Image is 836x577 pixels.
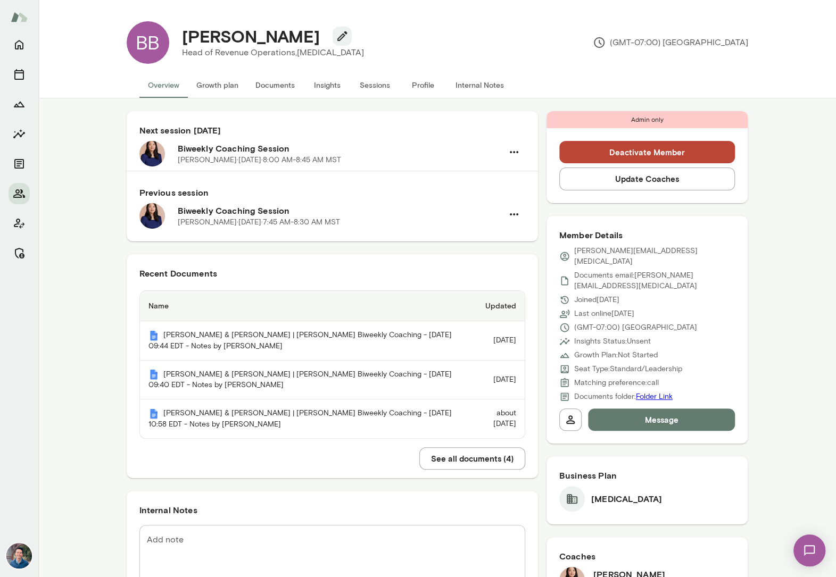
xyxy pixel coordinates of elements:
p: Documents email: [PERSON_NAME][EMAIL_ADDRESS][MEDICAL_DATA] [574,270,735,291]
p: (GMT-07:00) [GEOGRAPHIC_DATA] [593,36,748,49]
p: Growth Plan: Not Started [574,350,658,361]
td: [DATE] [468,321,525,361]
button: Deactivate Member [559,141,735,163]
h6: Biweekly Coaching Session [178,204,503,217]
p: Seat Type: Standard/Leadership [574,364,682,374]
div: Admin only [547,111,748,128]
button: Documents [9,153,30,174]
p: Joined [DATE] [574,295,619,305]
img: Mento [148,330,159,341]
p: Documents folder: [574,391,673,402]
button: Profile [399,72,447,98]
h6: [MEDICAL_DATA] [591,492,662,505]
button: Internal Notes [447,72,512,98]
h6: Coaches [559,550,735,563]
img: Mento [11,7,28,27]
th: Name [140,291,468,321]
h6: Recent Documents [139,267,525,280]
button: Documents [247,72,303,98]
th: [PERSON_NAME] & [PERSON_NAME] | [PERSON_NAME] Biweekly Coaching - [DATE] 10:58 EDT - Notes by [PE... [140,399,468,438]
p: [PERSON_NAME][EMAIL_ADDRESS][MEDICAL_DATA] [574,246,735,267]
button: Sessions [9,64,30,85]
img: Alex Yu [6,543,32,568]
button: Sessions [351,72,399,98]
p: [PERSON_NAME] · [DATE] · 7:45 AM-8:30 AM MST [178,217,340,228]
h6: Member Details [559,229,735,241]
h4: [PERSON_NAME] [182,26,320,46]
button: Members [9,183,30,204]
button: Overview [139,72,188,98]
img: Mento [148,369,159,380]
p: Matching preference: call [574,378,659,388]
th: Updated [468,291,525,321]
p: [PERSON_NAME] · [DATE] · 8:00 AM-8:45 AM MST [178,155,341,165]
a: Folder Link [636,392,673,401]
button: Home [9,34,30,55]
th: [PERSON_NAME] & [PERSON_NAME] | [PERSON_NAME] Biweekly Coaching - [DATE] 09:40 EDT - Notes by [PE... [140,361,468,400]
button: Update Coaches [559,168,735,190]
button: Growth plan [188,72,247,98]
h6: Internal Notes [139,504,525,516]
img: Mento [148,408,159,419]
p: (GMT-07:00) [GEOGRAPHIC_DATA] [574,322,697,333]
button: Message [588,408,735,431]
button: Growth Plan [9,94,30,115]
p: Last online [DATE] [574,308,634,319]
p: Head of Revenue Operations, [MEDICAL_DATA] [182,46,364,59]
button: See all documents (4) [419,447,525,470]
button: Manage [9,242,30,264]
button: Insights [9,123,30,145]
th: [PERSON_NAME] & [PERSON_NAME] | [PERSON_NAME] Biweekly Coaching - [DATE] 09:44 EDT - Notes by [PE... [140,321,468,361]
div: BB [127,21,169,64]
h6: Business Plan [559,469,735,482]
td: about [DATE] [468,399,525,438]
h6: Next session [DATE] [139,124,525,137]
button: Client app [9,213,30,234]
td: [DATE] [468,361,525,400]
p: Insights Status: Unsent [574,336,651,347]
h6: Biweekly Coaching Session [178,142,503,155]
button: Insights [303,72,351,98]
h6: Previous session [139,186,525,199]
